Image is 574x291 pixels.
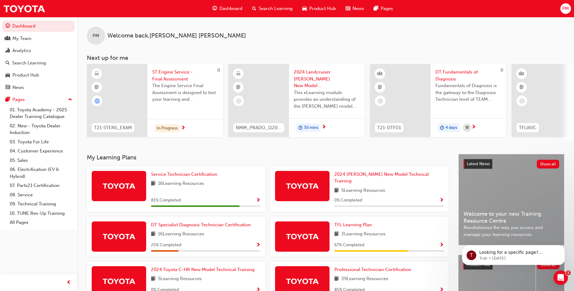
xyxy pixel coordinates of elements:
[7,146,75,156] a: 04. Customer Experience
[5,60,10,66] span: search-icon
[378,83,382,91] span: booktick-icon
[334,187,339,195] span: book-icon
[334,172,429,184] span: 2024 [PERSON_NAME] New Model Technical Training
[151,231,156,238] span: book-icon
[94,98,100,104] span: learningRecordVerb_ATTEMPT-icon
[445,124,457,131] span: 4 days
[181,126,185,131] span: next-icon
[93,32,99,39] span: PM
[297,2,341,15] a: car-iconProduct Hub
[520,83,524,91] span: booktick-icon
[95,70,99,78] span: learningResourceType_ELEARNING-icon
[236,83,241,91] span: booktick-icon
[2,19,75,94] button: DashboardMy TeamAnalyticsSearch LearningProduct HubNews
[256,243,261,248] span: Show Progress
[381,5,393,12] span: Pages
[334,197,362,204] span: 0 % Completed
[212,5,217,12] span: guage-icon
[236,70,241,78] span: learningResourceType_ELEARNING-icon
[5,97,10,103] span: pages-icon
[378,98,383,104] span: learningRecordVerb_NONE-icon
[453,232,574,275] iframe: Intercom notifications message
[256,198,261,203] span: Show Progress
[2,21,75,32] a: Dashboard
[12,47,31,54] div: Analytics
[346,5,350,12] span: news-icon
[7,218,75,227] a: All Pages
[7,209,75,218] a: 10. TUNE Rev-Up Training
[378,70,382,78] span: learningResourceType_INSTRUCTOR_LED-icon
[158,275,202,283] span: 5 Learning Resources
[151,180,156,188] span: book-icon
[151,275,156,283] span: book-icon
[94,124,132,131] span: T21-STENS_EXAM
[435,69,501,82] span: DT Fundamentals of Diagnosis
[236,124,282,131] span: NMM_PRADO_112024_MODULE_1
[2,94,75,105] button: Pages
[7,105,75,121] a: 01. Toyota Academy - 2025 Dealer Training Catalogue
[12,60,46,67] div: Search Learning
[151,222,251,227] span: DT Specialist Diagnosis Technician Certification
[151,197,181,204] span: 81 % Completed
[152,82,218,103] span: The Engine Service Final Assessment is designed to test your learning and understanding of the mo...
[2,70,75,81] a: Product Hub
[5,85,10,90] span: news-icon
[464,159,559,169] a: Latest NewsShow all
[334,222,372,227] span: TFL Learning Plan
[341,2,369,15] a: news-iconNews
[158,231,204,238] span: 16 Learning Resources
[294,89,360,110] span: This eLearning module provides an understanding of the [PERSON_NAME] model line-up and its Katash...
[2,45,75,56] a: Analytics
[151,242,181,249] span: 25 % Completed
[334,267,411,272] span: Professional Technician Certification
[2,57,75,69] a: Search Learning
[7,121,75,137] a: 02. New - Toyota Dealer Induction
[247,2,297,15] a: search-iconSearch Learning
[68,96,72,104] span: up-icon
[466,124,469,132] span: calendar-icon
[256,241,261,249] button: Show Progress
[5,36,10,41] span: people-icon
[353,5,364,12] span: News
[519,98,525,104] span: learningRecordVerb_NONE-icon
[12,72,39,79] div: Product Hub
[12,96,25,103] div: Pages
[439,241,444,249] button: Show Progress
[294,69,360,89] span: 2024 Landcruiser [PERSON_NAME] New Model Mechanisms - Model Outline 1
[7,137,75,147] a: 03. Toyota For Life
[77,54,574,61] h3: Next up for me
[7,181,75,190] a: 07. Parts21 Certification
[334,275,339,283] span: book-icon
[67,279,71,286] span: prev-icon
[566,270,571,275] span: 1
[152,69,218,82] span: ST Engine Service - Final Assessment
[464,211,559,224] span: Welcome to your new Training Resource Centre
[7,190,75,200] a: 08. Service
[3,2,45,15] a: Trak
[252,5,256,12] span: search-icon
[5,24,10,29] span: guage-icon
[435,82,501,103] span: Fundamentals of Diagnosis is the gateway to the Diagnosis Technician level of TEAM Training and s...
[155,124,180,132] div: In Progress
[87,64,223,137] a: 0T21-STENS_EXAMST Engine Service - Final AssessmentThe Engine Service Final Assessment is designe...
[151,171,220,178] a: Service Technician Certification
[464,224,559,238] span: Revolutionise the way you access and manage your learning resources.
[151,172,217,177] span: Service Technician Certification
[439,243,444,248] span: Show Progress
[309,5,336,12] span: Product Hub
[5,48,10,54] span: chart-icon
[286,276,319,286] img: Trak
[334,242,364,249] span: 67 % Completed
[560,3,571,14] button: PM
[334,171,444,185] a: 2024 [PERSON_NAME] New Model Technical Training
[458,154,564,245] a: Latest NewsShow allWelcome to your new Training Resource CentreRevolutionise the way you access a...
[151,221,253,228] a: DT Specialist Diagnosis Technician Certification
[440,124,444,132] span: duration-icon
[439,197,444,204] button: Show Progress
[219,5,242,12] span: Dashboard
[369,2,398,15] a: pages-iconPages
